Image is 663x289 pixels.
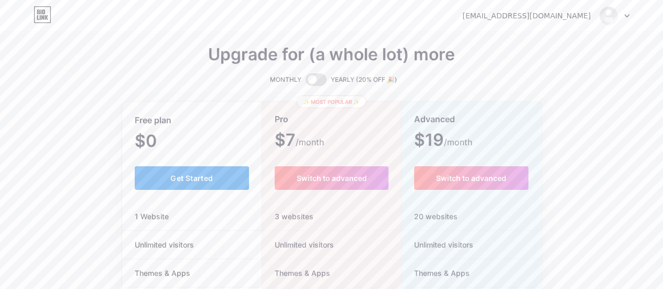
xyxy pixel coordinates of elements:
[401,202,541,231] div: 20 websites
[275,110,288,129] span: Pro
[135,135,185,149] span: $0
[122,267,203,279] span: Themes & Apps
[170,174,213,183] span: Get Started
[414,110,455,129] span: Advanced
[436,174,506,183] span: Switch to advanced
[401,267,470,279] span: Themes & Apps
[275,166,388,190] button: Switch to advanced
[401,239,473,250] span: Unlimited visitors
[208,48,455,61] span: Upgrade for (a whole lot) more
[296,136,324,148] span: /month
[122,211,181,222] span: 1 Website
[122,239,206,250] span: Unlimited visitors
[262,239,334,250] span: Unlimited visitors
[270,74,301,85] span: MONTHLY
[331,74,397,85] span: YEARLY (20% OFF 🎉)
[135,166,249,190] button: Get Started
[297,95,366,108] div: ✨ Most popular ✨
[414,134,472,148] span: $19
[599,6,618,26] img: merrymae
[444,136,472,148] span: /month
[414,166,529,190] button: Switch to advanced
[135,111,171,130] span: Free plan
[262,267,330,279] span: Themes & Apps
[262,202,401,231] div: 3 websites
[296,174,366,183] span: Switch to advanced
[275,134,324,148] span: $7
[462,10,591,22] div: [EMAIL_ADDRESS][DOMAIN_NAME]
